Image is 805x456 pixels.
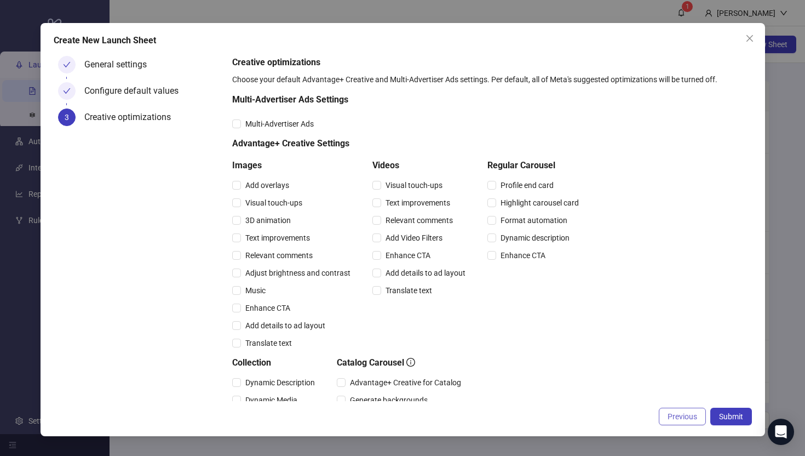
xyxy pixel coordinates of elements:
[232,137,583,150] h5: Advantage+ Creative Settings
[496,249,550,261] span: Enhance CTA
[496,232,574,244] span: Dynamic description
[241,394,302,406] span: Dynamic Media
[232,159,355,172] h5: Images
[241,337,296,349] span: Translate text
[768,419,794,445] div: Open Intercom Messenger
[346,377,465,389] span: Advantage+ Creative for Catalog
[63,61,71,69] span: check
[84,109,180,126] div: Creative optimizations
[232,56,747,69] h5: Creative optimizations
[381,267,470,279] span: Add details to ad layout
[241,179,294,191] span: Add overlays
[381,214,457,226] span: Relevant comments
[496,214,572,226] span: Format automation
[496,197,583,209] span: Highlight carousel card
[63,87,71,95] span: check
[241,249,317,261] span: Relevant comments
[496,179,558,191] span: Profile end card
[232,93,583,106] h5: Multi-Advertiser Ads Settings
[241,284,270,297] span: Music
[710,408,752,425] button: Submit
[54,34,752,47] div: Create New Launch Sheet
[65,113,69,122] span: 3
[381,249,435,261] span: Enhance CTA
[241,267,355,279] span: Adjust brightness and contrast
[381,197,455,209] span: Text improvements
[84,56,156,73] div: General settings
[241,302,295,314] span: Enhance CTA
[372,159,470,172] h5: Videos
[381,179,447,191] span: Visual touch-ups
[241,214,295,226] span: 3D animation
[241,320,330,332] span: Add details to ad layout
[241,377,319,389] span: Dynamic Description
[406,358,415,367] span: info-circle
[381,284,436,297] span: Translate text
[241,232,314,244] span: Text improvements
[241,118,318,130] span: Multi-Advertiser Ads
[241,197,307,209] span: Visual touch-ups
[346,394,432,406] span: Generate backgrounds
[232,73,747,86] div: Choose your default Advantage+ Creative and Multi-Advertiser Ads settings. Per default, all of Me...
[337,356,465,369] h5: Catalog Carousel
[487,159,583,172] h5: Regular Carousel
[84,82,187,100] div: Configure default values
[232,356,319,369] h5: Collection
[659,408,706,425] button: Previous
[381,232,447,244] span: Add Video Filters
[745,34,754,43] span: close
[719,412,743,421] span: Submit
[741,30,758,47] button: Close
[668,412,697,421] span: Previous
